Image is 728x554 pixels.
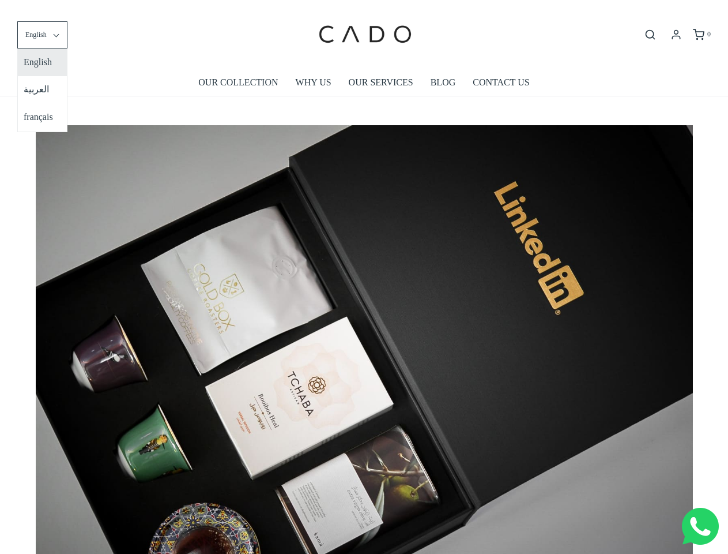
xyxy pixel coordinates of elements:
a: 0 [692,29,711,40]
img: Whatsapp [682,508,719,545]
li: English [18,49,67,77]
span: English [25,29,47,40]
a: BLOG [431,69,456,96]
img: cadogifting [315,9,413,61]
button: Open search bar [640,28,661,41]
a: CONTACT US [473,69,529,96]
a: OUR COLLECTION [198,69,278,96]
span: Number of gifts [329,96,383,105]
li: français [18,104,67,132]
button: English [17,21,67,48]
span: 0 [707,30,711,38]
li: العربية [18,76,67,104]
span: Last name [329,1,366,10]
a: WHY US [296,69,331,96]
span: Company name [329,48,386,58]
a: OUR SERVICES [349,69,413,96]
